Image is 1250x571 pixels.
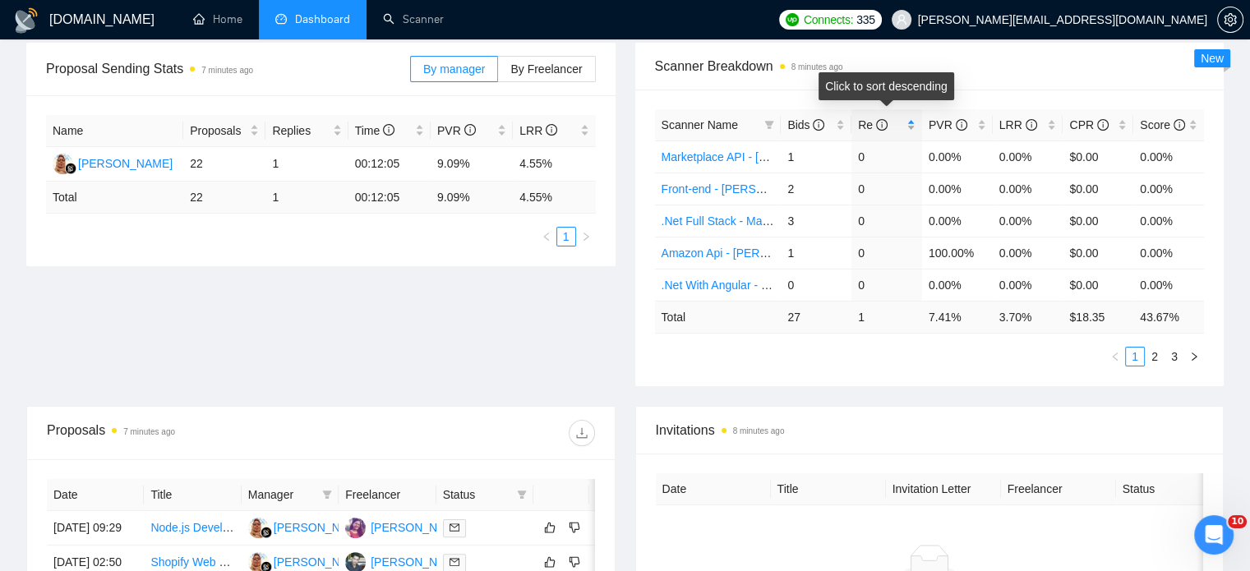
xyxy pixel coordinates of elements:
span: Replies [272,122,329,140]
span: filter [761,113,777,137]
img: NN [53,154,73,174]
a: 3 [1165,348,1183,366]
td: $0.00 [1063,205,1133,237]
span: CPR [1069,118,1108,131]
span: filter [517,490,527,500]
td: $0.00 [1063,237,1133,269]
span: info-circle [1174,119,1185,131]
span: Invitations [656,420,1204,440]
img: NN [248,518,269,538]
td: 1 [851,301,922,333]
td: 0 [781,269,851,301]
div: [PERSON_NAME] [371,553,465,571]
div: [PERSON_NAME] [78,154,173,173]
td: 43.67 % [1133,301,1204,333]
span: LRR [519,124,557,137]
span: left [542,232,551,242]
span: By manager [423,62,485,76]
span: Status [443,486,510,504]
li: Next Page [1184,347,1204,366]
a: .Net With Angular - [PERSON_NAME] [662,279,856,292]
a: .Net Full Stack - Mahesh [662,214,787,228]
span: Scanner Breakdown [655,56,1205,76]
td: 9.09% [431,147,513,182]
th: Freelancer [339,479,436,511]
th: Title [771,473,886,505]
th: Manager [242,479,339,511]
button: setting [1217,7,1243,33]
td: 0 [851,173,922,205]
td: 0.00% [993,269,1063,301]
a: 2 [1146,348,1164,366]
span: Manager [248,486,316,504]
td: Total [655,301,782,333]
td: [DATE] 09:29 [47,511,144,546]
button: left [537,227,556,246]
li: Previous Page [1105,347,1125,366]
iframe: Intercom live chat [1194,515,1234,555]
th: Proposals [183,115,265,147]
td: 9.09 % [431,182,513,214]
th: Name [46,115,183,147]
img: gigradar-bm.png [65,163,76,174]
th: Freelancer [1001,473,1116,505]
span: info-circle [813,119,824,131]
span: filter [764,120,774,130]
td: 1 [781,140,851,173]
span: dashboard [275,13,287,25]
a: NN[PERSON_NAME] [248,520,368,533]
span: dislike [569,521,580,534]
td: 7.41 % [922,301,993,333]
li: Next Page [576,227,596,246]
td: 0.00% [922,205,993,237]
time: 7 minutes ago [123,427,175,436]
span: user [896,14,907,25]
li: 1 [1125,347,1145,366]
span: setting [1218,13,1243,26]
span: Dashboard [295,12,350,26]
th: Status [1116,473,1231,505]
td: 27 [781,301,851,333]
span: info-circle [876,119,888,131]
td: 0.00% [993,205,1063,237]
img: SJ [345,518,366,538]
span: mail [450,557,459,567]
a: Node.js Developer for Gemini API Wrapper [150,521,370,534]
a: searchScanner [383,12,444,26]
td: 0.00% [993,140,1063,173]
td: $0.00 [1063,173,1133,205]
a: 1 [1126,348,1144,366]
a: JN[PERSON_NAME] [345,555,465,568]
span: like [544,555,556,569]
a: Marketplace API - [GEOGRAPHIC_DATA] [662,150,875,163]
img: gigradar-bm.png [261,527,272,538]
td: 0.00% [922,269,993,301]
td: $0.00 [1063,140,1133,173]
span: PVR [437,124,476,137]
span: info-circle [464,124,476,136]
time: 8 minutes ago [733,426,785,435]
td: 1 [265,182,348,214]
td: 0.00% [922,173,993,205]
a: Amazon Api - [PERSON_NAME] [662,246,828,260]
td: 0.00% [993,237,1063,269]
img: upwork-logo.png [786,13,799,26]
td: 0 [851,269,922,301]
th: Date [656,473,771,505]
span: info-circle [1026,119,1037,131]
a: NN[PERSON_NAME] [53,156,173,169]
img: logo [13,7,39,34]
span: left [1110,352,1120,361]
td: 2 [781,173,851,205]
th: Invitation Letter [886,473,1001,505]
td: 0.00% [1133,205,1204,237]
th: Replies [265,115,348,147]
td: 0 [851,237,922,269]
a: Shopify Web Developer Needed [150,555,315,569]
td: 3 [781,205,851,237]
span: filter [322,490,332,500]
a: SJ[PERSON_NAME] [345,520,465,533]
button: right [1184,347,1204,366]
th: Title [144,479,241,511]
time: 8 minutes ago [791,62,843,71]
